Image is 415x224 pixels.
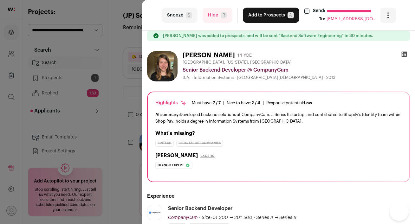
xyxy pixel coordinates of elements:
div: Lists: Target Companies [176,140,223,147]
span: CompanyCam [168,215,198,220]
ul: | | [192,100,312,106]
div: Developed backend solutions at CompanyCam, a Series B startup, and contributed to Shopify's Ident... [155,111,402,125]
div: Nice to have: [227,100,260,106]
span: Series A → Series B [256,215,297,220]
h1: [PERSON_NAME] [183,51,235,60]
div: To: [319,16,325,23]
button: HideR [203,8,232,23]
div: 14 YOE [237,52,252,59]
div: Fintech [155,140,174,147]
div: Response potential: [266,100,312,106]
div: Must have: [192,100,221,106]
button: Add to ProspectsA [243,8,299,23]
iframe: Help Scout Beacon - Open [390,202,409,221]
span: S [186,12,192,18]
img: 49742ca861ca3f62b5d3030b2d0cc8541411ec744e05a2b84d3d617eee46a3da [147,51,178,81]
div: Senior Backend Developer @ CompanyCam [183,66,410,74]
div: Highlights [155,100,187,106]
h2: What's missing? [155,130,402,137]
div: B.A. - Information Systems - [GEOGRAPHIC_DATA][DEMOGRAPHIC_DATA] - 2013 [183,75,410,80]
span: · Size: 51-200 → 201-500 [199,215,252,220]
button: SnoozeS [162,8,198,23]
img: 6c06bdf74ad111494aef8a07d157d166e525f38d2e84820529cb707cc274cd51.jpg [147,205,162,220]
span: Low [304,101,312,105]
span: · [254,214,255,221]
p: [PERSON_NAME] was added to prospects, and will be sent “Backend Software Engineering” in 30 minutes. [163,33,373,38]
label: Send: [313,8,325,15]
span: [EMAIL_ADDRESS][DOMAIN_NAME] [327,16,377,23]
button: Expand [200,153,215,158]
span: 2 / 4 [251,101,260,105]
button: Open dropdown [380,8,396,23]
span: A [288,12,294,18]
h2: [PERSON_NAME] [155,152,198,159]
span: AI summary: [155,112,180,117]
span: R [221,12,227,18]
span: [GEOGRAPHIC_DATA], [US_STATE], [GEOGRAPHIC_DATA] [183,60,292,65]
span: 7 / 7 [213,101,221,105]
span: Django expert [158,162,184,169]
div: Senior Backend Developer [168,205,233,212]
h2: Experience [147,192,410,200]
